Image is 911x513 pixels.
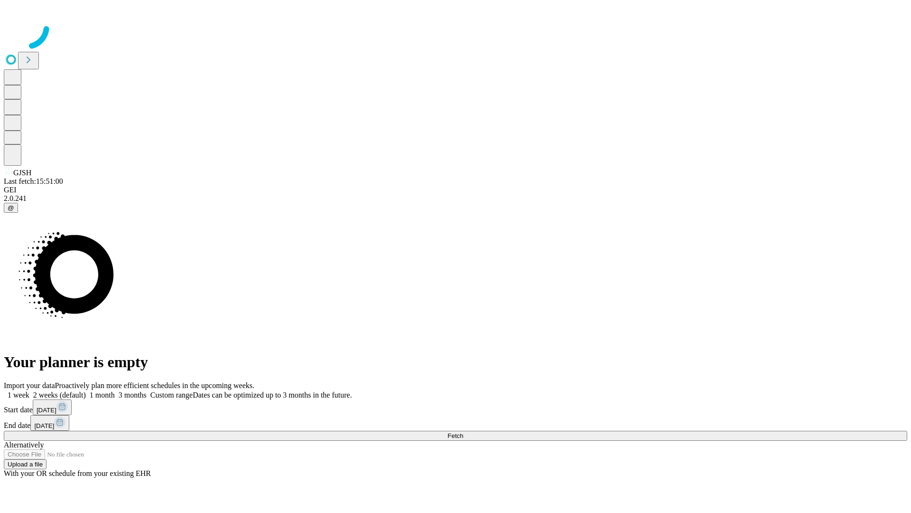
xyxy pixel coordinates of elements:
[30,415,69,431] button: [DATE]
[4,415,907,431] div: End date
[4,399,907,415] div: Start date
[90,391,115,399] span: 1 month
[13,169,31,177] span: GJSH
[33,399,72,415] button: [DATE]
[34,422,54,429] span: [DATE]
[4,194,907,203] div: 2.0.241
[193,391,352,399] span: Dates can be optimized up to 3 months in the future.
[55,381,254,389] span: Proactively plan more efficient schedules in the upcoming weeks.
[4,186,907,194] div: GEI
[447,432,463,439] span: Fetch
[119,391,147,399] span: 3 months
[4,441,44,449] span: Alternatively
[4,469,151,477] span: With your OR schedule from your existing EHR
[150,391,193,399] span: Custom range
[4,381,55,389] span: Import your data
[33,391,86,399] span: 2 weeks (default)
[4,459,46,469] button: Upload a file
[4,353,907,371] h1: Your planner is empty
[4,177,63,185] span: Last fetch: 15:51:00
[37,407,56,414] span: [DATE]
[4,203,18,213] button: @
[8,391,29,399] span: 1 week
[4,431,907,441] button: Fetch
[8,204,14,211] span: @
